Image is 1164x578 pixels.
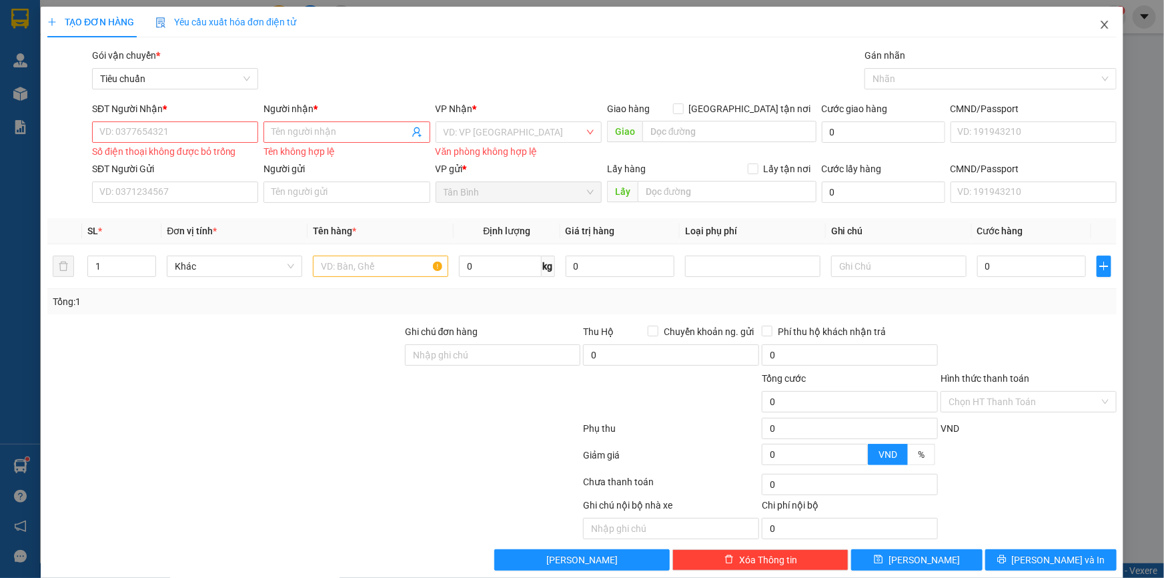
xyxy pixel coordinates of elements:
[607,121,642,142] span: Giao
[607,181,638,202] span: Lấy
[436,103,473,114] span: VP Nhận
[1086,7,1123,44] button: Close
[263,144,430,160] div: Tên không hợp lệ
[61,38,220,73] span: TB1209250269 -
[61,24,153,35] span: QUÝ - 0964571841
[607,164,646,174] span: Lấy hàng
[874,555,883,565] span: save
[582,448,761,471] div: Giảm giá
[263,101,430,116] div: Người nhận
[918,449,925,460] span: %
[951,101,1117,116] div: CMND/Passport
[826,218,972,244] th: Ghi chú
[684,101,816,116] span: [GEOGRAPHIC_DATA] tận nơi
[155,17,296,27] span: Yêu cầu xuất hóa đơn điện tử
[822,103,888,114] label: Cước giao hàng
[53,256,74,277] button: delete
[951,162,1117,176] div: CMND/Passport
[436,162,602,176] div: VP gửi
[831,256,967,277] input: Ghi Chú
[92,144,258,160] div: Số điện thoại không được bỏ trống
[607,103,650,114] span: Giao hàng
[175,256,294,276] span: Khác
[758,162,816,176] span: Lấy tận nơi
[7,89,190,125] strong: Nhận:
[99,89,190,125] span: Đạt Lí
[405,326,478,337] label: Ghi chú đơn hàng
[92,162,258,176] div: SĐT Người Gửi
[762,498,938,518] div: Chi phí nội bộ
[167,226,217,236] span: Đơn vị tính
[941,373,1029,384] label: Hình thức thanh toán
[87,226,98,236] span: SL
[494,549,670,571] button: [PERSON_NAME]
[822,182,945,203] input: Cước lấy hàng
[566,256,674,277] input: 0
[546,553,618,567] span: [PERSON_NAME]
[542,256,555,277] span: kg
[100,69,250,89] span: Tiêu chuẩn
[412,127,422,137] span: user-add
[583,326,614,337] span: Thu Hộ
[864,50,905,61] label: Gán nhãn
[61,50,220,73] span: 20:35:27 [DATE]
[985,549,1117,571] button: printer[PERSON_NAME] và In
[762,373,806,384] span: Tổng cước
[47,17,134,27] span: TẠO ĐƠN HÀNG
[483,226,530,236] span: Định lượng
[879,449,897,460] span: VND
[739,553,797,567] span: Xóa Thông tin
[1097,256,1111,277] button: plus
[680,218,826,244] th: Loại phụ phí
[566,226,615,236] span: Giá trị hàng
[1012,553,1105,567] span: [PERSON_NAME] và In
[313,256,448,277] input: VD: Bàn, Ghế
[583,498,759,518] div: Ghi chú nội bộ nhà xe
[61,7,135,21] span: Gửi:
[724,555,734,565] span: delete
[61,50,220,73] span: minhquang.tienoanh - In:
[263,162,430,176] div: Người gửi
[1097,261,1111,272] span: plus
[1099,19,1110,30] span: close
[822,164,882,174] label: Cước lấy hàng
[658,324,759,339] span: Chuyển khoản ng. gửi
[47,17,57,27] span: plus
[822,121,945,143] input: Cước giao hàng
[313,226,356,236] span: Tên hàng
[997,555,1007,565] span: printer
[582,475,761,498] div: Chưa thanh toán
[92,101,258,116] div: SĐT Người Nhận
[772,324,891,339] span: Phí thu hộ khách nhận trả
[941,423,959,434] span: VND
[92,50,160,61] span: Gói vận chuyển
[582,421,761,445] div: Phụ thu
[642,121,816,142] input: Dọc đường
[889,553,960,567] span: [PERSON_NAME]
[672,549,848,571] button: deleteXóa Thông tin
[977,226,1023,236] span: Cước hàng
[444,182,594,202] span: Tân Bình
[53,294,450,309] div: Tổng: 1
[583,518,759,539] input: Nhập ghi chú
[405,344,581,366] input: Ghi chú đơn hàng
[155,17,166,28] img: icon
[436,144,602,160] div: Văn phòng không hợp lệ
[851,549,983,571] button: save[PERSON_NAME]
[638,181,816,202] input: Dọc đường
[85,7,135,21] span: Tân Bình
